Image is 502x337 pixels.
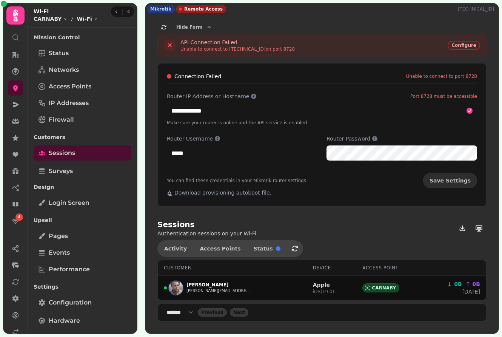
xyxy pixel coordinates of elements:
[34,15,68,23] button: CARNABY
[176,25,202,29] span: Hide Form
[49,298,92,307] span: Configuration
[186,288,251,294] button: [PERSON_NAME][EMAIL_ADDRESS]
[184,6,223,12] span: Remote Access
[473,281,480,287] span: 0B
[167,190,271,196] a: Download provisioning autoboot file.
[423,173,477,188] button: Save Settings
[34,46,131,61] a: Status
[230,308,249,317] button: next
[34,112,131,127] a: Firewall
[372,285,396,291] span: CARNABY
[313,265,351,271] div: Device
[34,313,131,328] a: Hardware
[313,289,334,295] p: iOS ( 19.0 )
[462,289,480,295] a: [DATE]
[158,241,193,256] button: Activity
[157,230,256,237] p: Authentication sessions on your Wi-Fi
[167,93,477,100] label: Router IP Address or Hostname
[34,213,131,227] p: Upsell
[157,303,487,322] nav: Pagination
[8,213,23,229] a: 4
[49,248,70,257] span: Events
[34,130,131,144] p: Customers
[157,219,256,230] h2: Sessions
[454,281,462,287] span: 0B
[167,135,317,142] label: Router Username
[49,265,90,274] span: Performance
[174,190,271,196] span: Download provisioning autoboot file.
[174,73,221,80] span: Connection Failed
[169,281,183,295] img: P C
[34,62,131,77] a: Networks
[198,308,227,317] button: back
[34,15,62,23] span: CARNABY
[164,246,187,251] span: Activity
[458,6,497,12] p: [TECHNICAL_ID]
[233,310,245,315] span: Next
[164,265,301,271] div: Customer
[200,246,240,251] span: Access Points
[326,135,477,142] label: Router Password
[49,167,73,176] span: Surveys
[167,120,477,126] p: Make sure your router is online and the API service is enabled
[34,31,131,44] p: Mission Control
[49,65,79,74] span: Networks
[406,73,477,79] div: Unable to connect to port 8728
[34,145,131,161] a: Sessions
[34,15,98,23] nav: breadcrumb
[451,43,476,48] span: Configure
[34,280,131,294] p: Settings
[34,245,131,260] a: Events
[49,49,69,58] span: Status
[248,241,286,256] button: Status
[34,96,131,111] a: IP Addresses
[147,5,175,13] div: Mikrotik
[173,23,215,32] button: Hide Form
[448,41,480,50] button: Configure
[49,148,75,158] span: Sessions
[194,241,246,256] button: Access Points
[167,178,306,184] div: You can find these credentials in your Mikrotik router settings
[18,215,20,220] span: 4
[430,178,471,183] span: Save Settings
[49,316,80,325] span: Hardware
[180,46,295,52] div: Unable to connect to [TECHNICAL_ID] on port 8728
[49,115,74,124] span: Firewall
[34,79,131,94] a: Access Points
[34,195,131,210] a: Login screen
[49,232,68,241] span: Pages
[34,180,131,194] p: Design
[34,229,131,244] a: Pages
[34,295,131,310] a: Configuration
[34,164,131,179] a: Surveys
[49,99,89,108] span: IP Addresses
[34,8,98,15] h2: Wi-Fi
[201,310,223,315] span: Previous
[254,246,273,251] span: Status
[186,282,251,288] p: [PERSON_NAME]
[410,93,477,99] span: Port 8728 must be accessible
[180,39,295,46] div: API Connection Failed
[313,281,334,289] p: Apple
[49,198,89,207] span: Login screen
[34,262,131,277] a: Performance
[49,82,91,91] span: Access Points
[77,15,98,23] button: Wi-Fi
[362,265,417,271] div: Access Point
